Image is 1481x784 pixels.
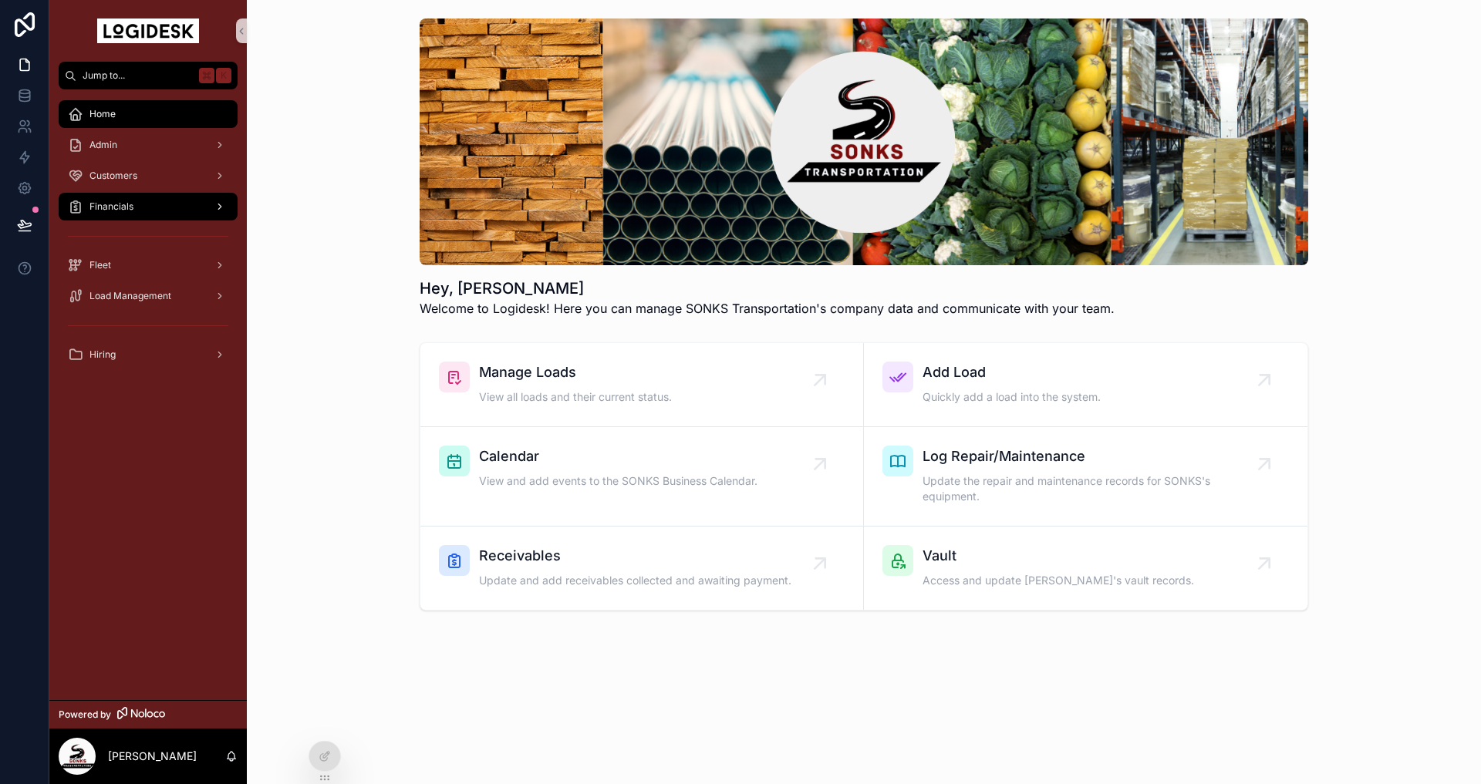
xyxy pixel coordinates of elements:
span: Customers [89,170,137,182]
span: Powered by [59,708,111,721]
a: Customers [59,162,238,190]
a: CalendarView and add events to the SONKS Business Calendar. [420,427,864,527]
a: Log Repair/MaintenanceUpdate the repair and maintenance records for SONKS's equipment. [864,427,1307,527]
span: Load Management [89,290,171,302]
a: Load Management [59,282,238,310]
span: Access and update [PERSON_NAME]'s vault records. [923,573,1194,588]
span: Log Repair/Maintenance [923,446,1264,467]
span: Home [89,108,116,120]
span: Financials [89,200,133,213]
h1: Hey, [PERSON_NAME] [420,278,1115,299]
a: ReceivablesUpdate and add receivables collected and awaiting payment. [420,527,864,610]
a: Financials [59,193,238,220]
span: Fleet [89,259,111,271]
span: Manage Loads [479,362,672,383]
a: Admin [59,131,238,159]
span: K [218,69,230,82]
span: View all loads and their current status. [479,389,672,405]
a: Manage LoadsView all loads and their current status. [420,343,864,427]
span: Admin [89,139,117,151]
a: Add LoadQuickly add a load into the system. [864,343,1307,427]
a: Home [59,100,238,128]
p: [PERSON_NAME] [108,749,197,764]
span: Add Load [923,362,1101,383]
span: Welcome to Logidesk! Here you can manage SONKS Transportation's company data and communicate with... [420,299,1115,318]
span: Jump to... [83,69,193,82]
div: scrollable content [49,89,247,389]
span: Update and add receivables collected and awaiting payment. [479,573,791,588]
span: Receivables [479,545,791,567]
button: Jump to...K [59,62,238,89]
span: Quickly add a load into the system. [923,389,1101,405]
span: Vault [923,545,1194,567]
img: App logo [97,19,199,43]
span: Calendar [479,446,757,467]
span: Hiring [89,348,116,361]
span: Update the repair and maintenance records for SONKS's equipment. [923,473,1264,504]
a: Hiring [59,341,238,368]
span: View and add events to the SONKS Business Calendar. [479,473,757,489]
a: Powered by [49,700,247,728]
a: VaultAccess and update [PERSON_NAME]'s vault records. [864,527,1307,610]
a: Fleet [59,251,238,279]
